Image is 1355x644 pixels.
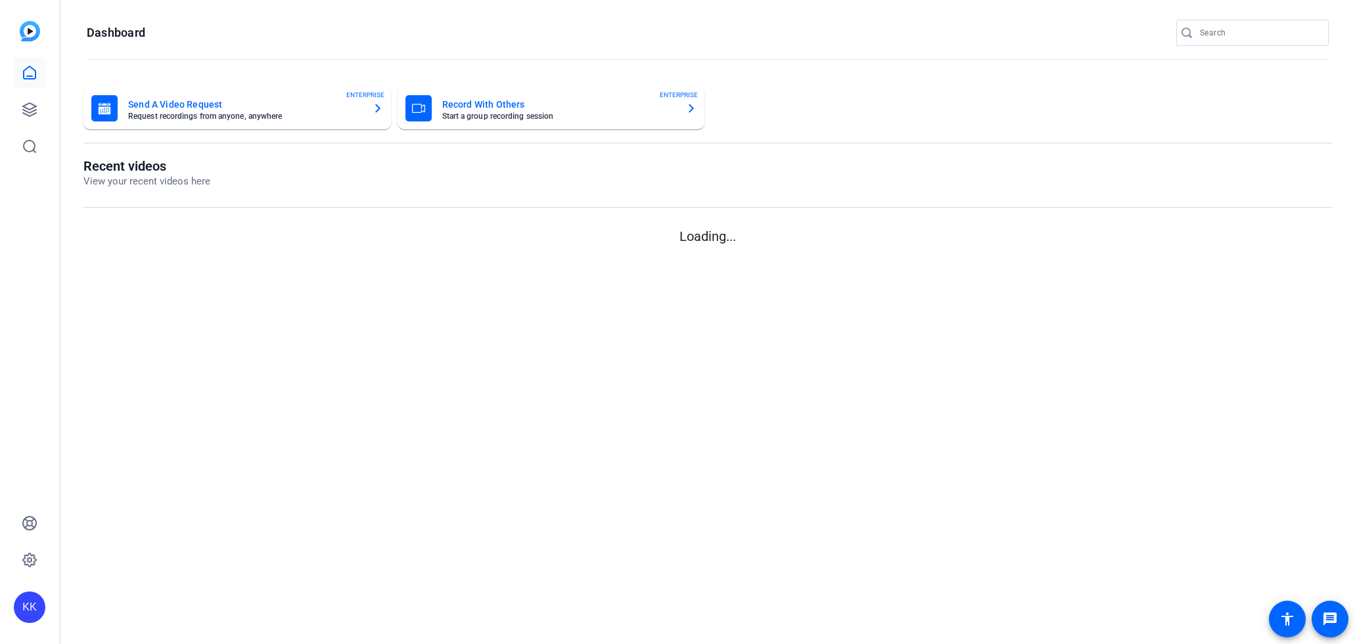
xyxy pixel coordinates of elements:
[83,174,210,189] p: View your recent videos here
[398,87,705,129] button: Record With OthersStart a group recording sessionENTERPRISE
[83,158,210,174] h1: Recent videos
[346,90,384,100] span: ENTERPRISE
[128,112,362,120] mat-card-subtitle: Request recordings from anyone, anywhere
[1279,611,1295,627] mat-icon: accessibility
[14,591,45,623] div: KK
[128,97,362,112] mat-card-title: Send A Video Request
[1200,25,1318,41] input: Search
[442,112,676,120] mat-card-subtitle: Start a group recording session
[442,97,676,112] mat-card-title: Record With Others
[87,25,145,41] h1: Dashboard
[83,87,391,129] button: Send A Video RequestRequest recordings from anyone, anywhereENTERPRISE
[20,21,40,41] img: blue-gradient.svg
[660,90,698,100] span: ENTERPRISE
[83,226,1332,246] p: Loading...
[1322,611,1338,627] mat-icon: message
